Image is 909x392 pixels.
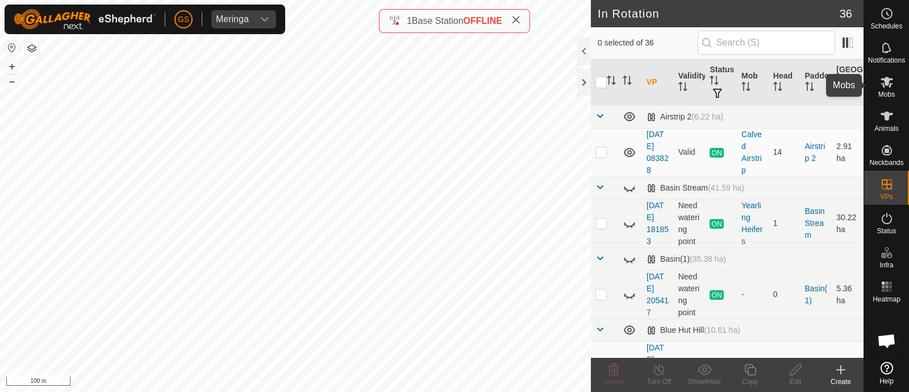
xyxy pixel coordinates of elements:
span: Help [879,378,894,385]
span: Status [877,228,896,234]
div: - [741,288,764,300]
button: + [5,60,19,73]
p-sorticon: Activate to sort [836,89,845,98]
h2: In Rotation [598,7,840,20]
th: [GEOGRAPHIC_DATA] Area [832,59,864,106]
div: Yearling Heifers [741,200,764,247]
td: Need watering point [674,270,706,319]
a: [DATE] 205417 [647,272,669,317]
div: Copy [727,377,773,387]
td: 14 [769,128,800,176]
div: Airstrip 2 [647,112,723,122]
div: Create [818,377,864,387]
span: 36 [840,5,852,22]
td: 0 [769,270,800,319]
a: Privacy Policy [251,377,293,387]
td: 1 [769,199,800,247]
div: Basin Stream [647,183,744,193]
div: Calved Airstrip [741,129,764,176]
span: (10.61 ha) [704,325,740,335]
a: Contact Us [307,377,340,387]
p-sorticon: Activate to sort [607,77,616,86]
span: Delete [604,378,624,386]
a: Basin(1) [805,284,828,305]
span: Infra [879,262,893,269]
img: Gallagher Logo [14,9,156,30]
button: Reset Map [5,41,19,55]
span: Animals [874,125,899,132]
p-sorticon: Activate to sort [805,84,814,93]
div: Turn Off [636,377,682,387]
span: OFFLINE [464,16,502,26]
span: GS [178,14,189,26]
td: 30.22 ha [832,199,864,247]
div: Meringa [216,15,249,24]
span: Base Station [412,16,464,26]
td: Valid [674,128,706,176]
a: Basin Stream [805,207,825,240]
p-sorticon: Activate to sort [623,77,632,86]
span: ON [710,290,723,300]
span: (6.22 ha) [691,112,723,121]
div: Show/Hide [682,377,727,387]
span: Neckbands [869,159,903,166]
span: 1 [407,16,412,26]
div: dropdown trigger [253,10,276,28]
div: Basin(1) [647,254,726,264]
span: ON [710,148,723,158]
a: [DATE] 083828 [647,130,669,175]
td: 5.36 ha [832,270,864,319]
div: Edit [773,377,818,387]
th: Status [705,59,737,106]
th: VP [642,59,674,106]
span: ON [710,219,723,229]
th: Mob [737,59,769,106]
span: (35.38 ha) [690,254,726,263]
th: Paddock [800,59,832,106]
span: (41.59 ha) [708,183,744,192]
span: Meringa [211,10,253,28]
button: – [5,75,19,88]
p-sorticon: Activate to sort [741,84,750,93]
div: Blue Hut Hill [647,325,740,335]
span: Mobs [878,91,895,98]
span: VPs [880,193,893,200]
span: Schedules [870,23,902,30]
span: Heatmap [873,296,900,303]
p-sorticon: Activate to sort [710,77,719,86]
span: 0 selected of 36 [598,37,698,49]
p-sorticon: Activate to sort [773,84,782,93]
a: [DATE] 181853 [647,201,669,246]
th: Validity [674,59,706,106]
a: Airstrip 2 [805,142,825,163]
span: Notifications [868,57,905,64]
td: 2.91 ha [832,128,864,176]
td: Need watering point [674,199,706,247]
button: Map Layers [25,42,39,55]
th: Head [769,59,800,106]
input: Search (S) [698,31,835,55]
div: Open chat [870,324,904,358]
p-sorticon: Activate to sort [678,84,687,93]
a: Help [864,357,909,389]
